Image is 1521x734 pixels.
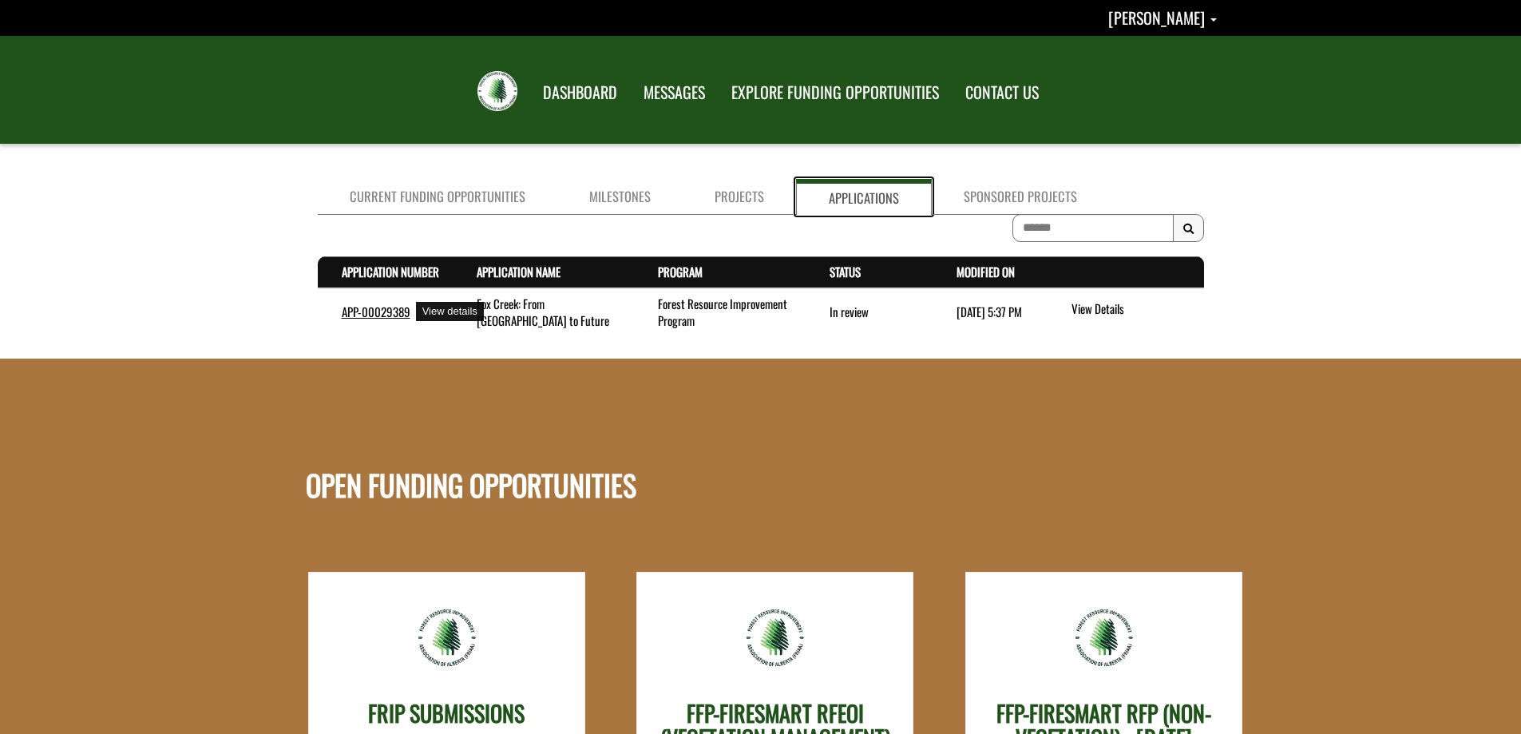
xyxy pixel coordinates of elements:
[416,302,484,322] div: View details
[1012,214,1174,242] input: To search on partial text, use the asterisk (*) wildcard character.
[1074,608,1134,668] img: friaa-logo.png
[1173,214,1204,243] button: Search Results
[477,71,517,111] img: FRIAA Submissions Portal
[342,263,439,280] a: Application Number
[1108,6,1217,30] a: Samantha Benton
[368,701,525,726] h3: FRIP SUBMISSIONS
[806,288,933,336] td: In review
[933,288,1045,336] td: 3/28/2025 5:37 PM
[745,608,805,668] img: friaa-logo.png
[683,179,796,215] a: Projects
[1045,257,1203,288] th: Actions
[529,68,1051,113] nav: Main Navigation
[453,288,635,336] td: Fox Creek: From Forest to Future
[632,73,717,113] a: MESSAGES
[557,179,683,215] a: Milestones
[1108,6,1205,30] span: [PERSON_NAME]
[957,263,1015,280] a: Modified On
[658,263,703,280] a: Program
[318,288,453,336] td: APP-00029389
[318,179,557,215] a: Current Funding Opportunities
[830,263,861,280] a: Status
[957,303,1022,320] time: [DATE] 5:37 PM
[796,179,932,215] a: Applications
[1045,288,1203,336] td: action menu
[531,73,629,113] a: DASHBOARD
[1071,300,1197,319] a: View details
[477,263,560,280] a: Application Name
[306,375,636,500] h1: OPEN FUNDING OPPORTUNITIES
[342,303,410,320] a: APP-00029389
[634,288,806,336] td: Forest Resource Improvement Program
[719,73,951,113] a: EXPLORE FUNDING OPPORTUNITIES
[417,608,477,668] img: friaa-logo.png
[932,179,1109,215] a: Sponsored Projects
[953,73,1051,113] a: CONTACT US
